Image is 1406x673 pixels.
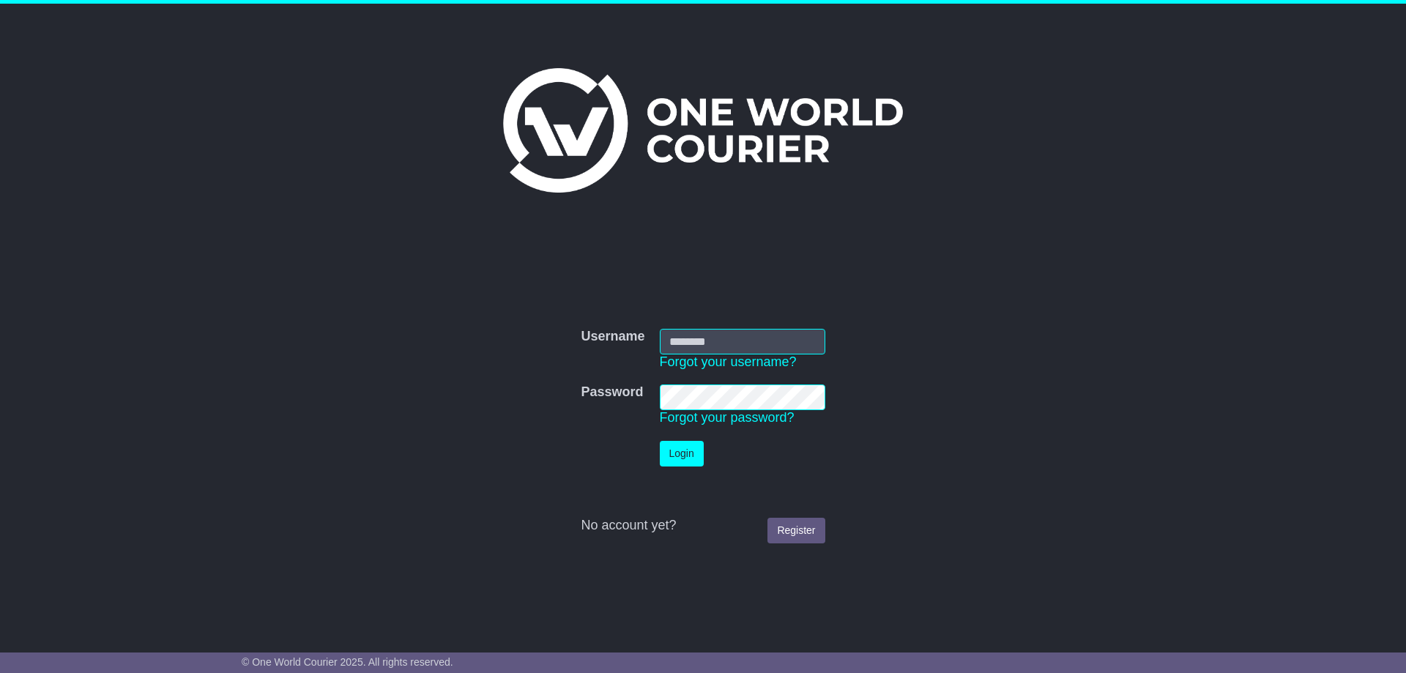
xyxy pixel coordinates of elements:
button: Login [660,441,704,466]
label: Username [581,329,644,345]
span: © One World Courier 2025. All rights reserved. [242,656,453,668]
label: Password [581,384,643,401]
div: No account yet? [581,518,825,534]
a: Forgot your username? [660,354,797,369]
a: Register [767,518,825,543]
img: One World [503,68,903,193]
a: Forgot your password? [660,410,795,425]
